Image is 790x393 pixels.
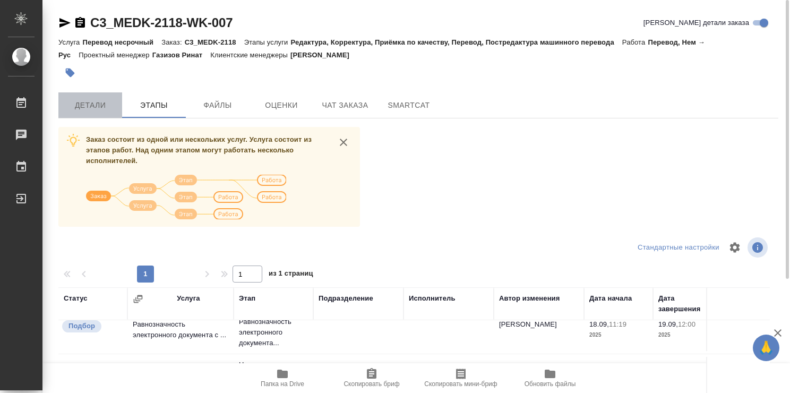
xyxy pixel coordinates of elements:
[192,99,243,112] span: Файлы
[133,294,143,304] button: Сгруппировать
[753,335,779,361] button: 🙏
[58,61,82,84] button: Добавить тэг
[79,51,152,59] p: Проектный менеджер
[416,363,505,393] button: Скопировать мини-бриф
[82,38,161,46] p: Перевод несрочный
[658,293,717,314] div: Дата завершения
[269,267,313,283] span: из 1 страниц
[58,16,71,29] button: Скопировать ссылку для ЯМессенджера
[336,134,351,150] button: close
[589,293,632,304] div: Дата начала
[525,380,576,388] span: Обновить файлы
[58,38,82,46] p: Услуга
[239,360,308,391] p: Нотариальное заверение подлинности по...
[64,293,88,304] div: Статус
[409,293,456,304] div: Исполнитель
[65,99,116,112] span: Детали
[86,135,312,165] span: Заказ состоит из одной или нескольких услуг. Услуга состоит из этапов работ. Над одним этапом мог...
[68,321,95,331] p: Подбор
[90,15,233,30] a: C3_MEDK-2118-WK-007
[658,320,678,328] p: 19.09,
[609,320,626,328] p: 11:19
[589,330,648,340] p: 2025
[635,240,722,256] div: split button
[256,99,307,112] span: Оценки
[210,51,290,59] p: Клиентские менеджеры
[244,38,291,46] p: Этапы услуги
[643,18,749,28] span: [PERSON_NAME] детали заказа
[320,99,371,112] span: Чат заказа
[494,314,584,351] td: [PERSON_NAME]
[239,293,255,304] div: Этап
[424,380,497,388] span: Скопировать мини-бриф
[290,38,622,46] p: Редактура, Корректура, Приёмка по качеству, Перевод, Постредактура машинного перевода
[185,38,244,46] p: C3_MEDK-2118
[261,380,304,388] span: Папка на Drive
[757,337,775,359] span: 🙏
[748,237,770,258] span: Посмотреть информацию
[722,235,748,260] span: Настроить таблицу
[505,363,595,393] button: Обновить файлы
[128,99,179,112] span: Этапы
[327,363,416,393] button: Скопировать бриф
[319,293,373,304] div: Подразделение
[127,314,234,351] td: Равнозначность электронного документа с ...
[74,16,87,29] button: Скопировать ссылку
[152,51,211,59] p: Газизов Ринат
[622,38,648,46] p: Работа
[344,380,399,388] span: Скопировать бриф
[678,320,695,328] p: 12:00
[499,293,560,304] div: Автор изменения
[658,330,717,340] p: 2025
[238,363,327,393] button: Папка на Drive
[239,317,308,348] p: Равнозначность электронного документа...
[161,38,184,46] p: Заказ:
[589,320,609,328] p: 18.09,
[290,51,357,59] p: [PERSON_NAME]
[177,293,200,304] div: Услуга
[383,99,434,112] span: SmartCat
